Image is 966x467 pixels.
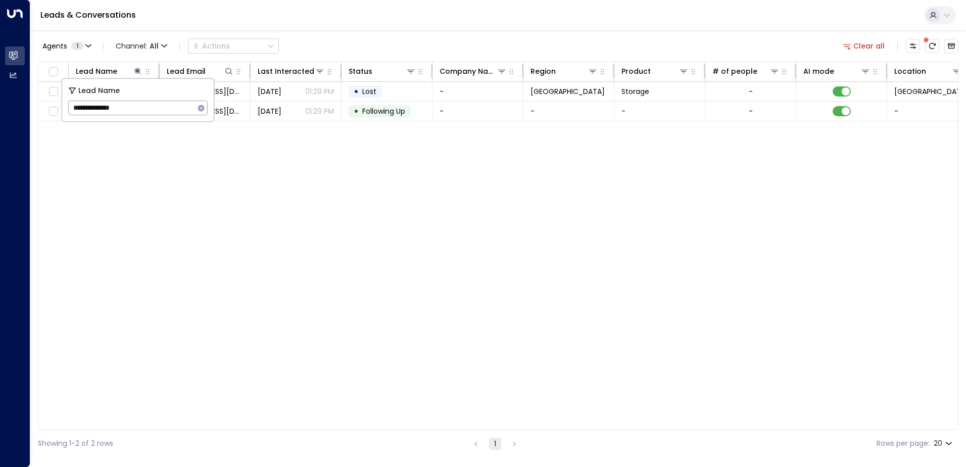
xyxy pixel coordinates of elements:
div: 20 [934,436,954,451]
span: There are new threads available. Refresh the grid to view the latest updates. [925,39,939,53]
div: - [749,106,753,116]
div: Location [894,65,926,77]
div: Region [530,65,556,77]
div: AI mode [803,65,871,77]
button: Customize [906,39,920,53]
p: 01:29 PM [305,86,334,97]
span: Storage [621,86,649,97]
div: Button group with a nested menu [188,38,279,54]
div: # of people [712,65,780,77]
span: Lost [362,86,376,97]
span: 1 [71,42,83,50]
span: Aug 10, 2025 [258,106,281,116]
div: Product [621,65,689,77]
button: page 1 [489,438,501,450]
div: # of people [712,65,757,77]
button: Actions [188,38,279,54]
div: Last Interacted [258,65,325,77]
div: Company Name [440,65,507,77]
div: Showing 1-2 of 2 rows [38,438,113,449]
td: - [432,102,523,121]
button: Channel:All [112,39,171,53]
div: • [354,103,359,120]
span: All [150,42,159,50]
button: Agents1 [38,39,95,53]
span: Lead Name [78,85,120,97]
label: Rows per page: [877,438,930,449]
td: - [432,82,523,101]
div: AI mode [803,65,834,77]
div: Region [530,65,598,77]
span: Toggle select row [47,105,60,118]
div: Company Name [440,65,497,77]
span: Aug 13, 2025 [258,86,281,97]
div: Last Interacted [258,65,314,77]
span: Toggle select row [47,85,60,98]
div: Lead Name [76,65,143,77]
span: Toggle select all [47,66,60,78]
span: Channel: [112,39,171,53]
span: Agents [42,42,67,50]
nav: pagination navigation [469,437,521,450]
div: Status [349,65,372,77]
div: Location [894,65,961,77]
button: Archived Leads [944,39,958,53]
div: - [749,86,753,97]
div: Status [349,65,416,77]
a: Leads & Conversations [40,9,136,21]
div: Lead Email [167,65,234,77]
span: London [530,86,605,97]
p: 01:29 PM [305,106,334,116]
div: Lead Email [167,65,206,77]
button: Clear all [839,39,889,53]
span: Following Up [362,106,405,116]
div: Lead Name [76,65,117,77]
div: Product [621,65,651,77]
div: • [354,83,359,100]
td: - [523,102,614,121]
td: - [614,102,705,121]
div: Actions [192,41,230,51]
